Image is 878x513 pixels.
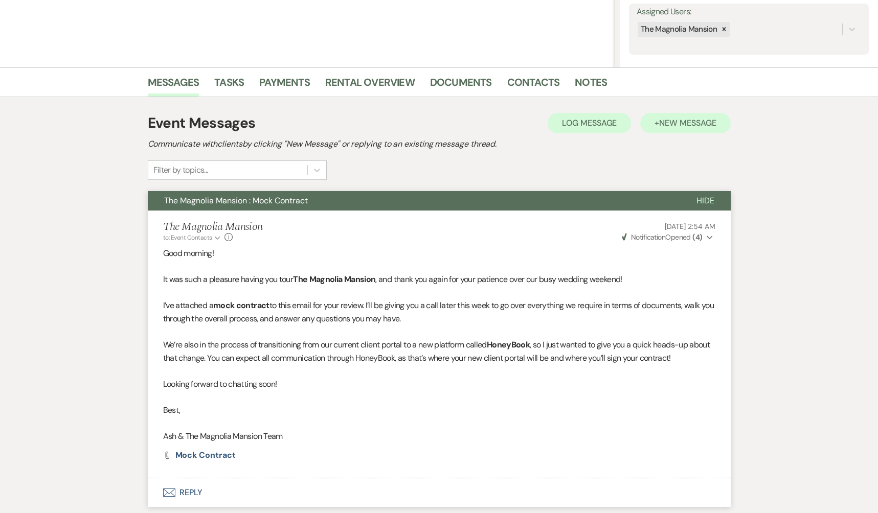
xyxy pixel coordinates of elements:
[175,451,236,459] a: Mock Contract
[163,300,714,324] span: to this email for your review. I’ll be giving you a call later this week to go over everything we...
[213,300,269,311] strong: mock contract
[163,233,222,242] button: to: Event Contacts
[153,164,208,176] div: Filter by topics...
[163,338,715,364] p: We’re also in the process of transitioning from our current client portal to a new platform called
[163,234,212,242] span: to: Event Contacts
[148,112,256,134] h1: Event Messages
[430,74,492,97] a: Documents
[163,248,214,259] span: Good morning!
[148,478,731,507] button: Reply
[638,22,718,37] div: The Magnolia Mansion
[637,5,861,19] label: Assigned Users:
[293,274,375,285] strong: The Magnolia Mansion
[680,191,731,211] button: Hide
[148,191,680,211] button: The Magnolia Mansion : Mock Contract
[325,74,415,97] a: Rental Overview
[562,118,617,128] span: Log Message
[692,232,702,242] strong: ( 4 )
[259,74,310,97] a: Payments
[665,222,715,231] span: [DATE] 2:54 AM
[548,113,631,133] button: Log Message
[148,138,731,150] h2: Communicate with clients by clicking "New Message" or replying to an existing message thread.
[640,113,730,133] button: +New Message
[163,221,263,234] h5: The Magnolia Mansion
[163,274,294,285] span: It was such a pleasure having you tour
[163,378,715,391] p: Looking forward to chatting soon!
[575,74,607,97] a: Notes
[696,195,714,206] span: Hide
[631,232,665,242] span: Notification
[487,339,530,350] strong: HoneyBook
[148,74,199,97] a: Messages
[164,195,308,206] span: The Magnolia Mansion : Mock Contract
[163,339,710,363] span: , so I just wanted to give you a quick heads-up about that change. You can expect all communicati...
[163,404,715,417] p: Best,
[507,74,560,97] a: Contacts
[214,74,244,97] a: Tasks
[375,274,622,285] span: , and thank you again for your patience over our busy wedding weekend!
[175,450,236,460] span: Mock Contract
[163,299,715,325] p: I’ve attached a
[163,430,715,443] p: Ash & The Magnolia Mansion Team
[659,118,716,128] span: New Message
[622,232,703,242] span: Opened
[620,232,715,243] button: NotificationOpened (4)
